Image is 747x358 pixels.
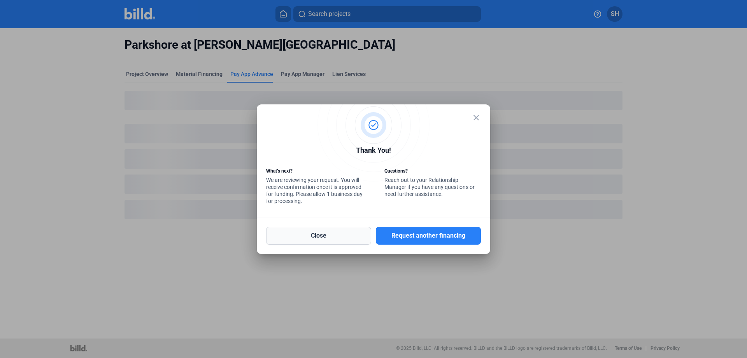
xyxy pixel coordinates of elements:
button: Request another financing [376,227,481,245]
div: What’s next? [266,168,363,176]
div: We are reviewing your request. You will receive confirmation once it is approved for funding. Ple... [266,168,363,206]
button: Close [266,227,371,245]
mat-icon: close [472,113,481,122]
div: Questions? [384,168,481,176]
div: Thank You! [266,145,481,158]
div: Reach out to your Relationship Manager if you have any questions or need further assistance. [384,168,481,199]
